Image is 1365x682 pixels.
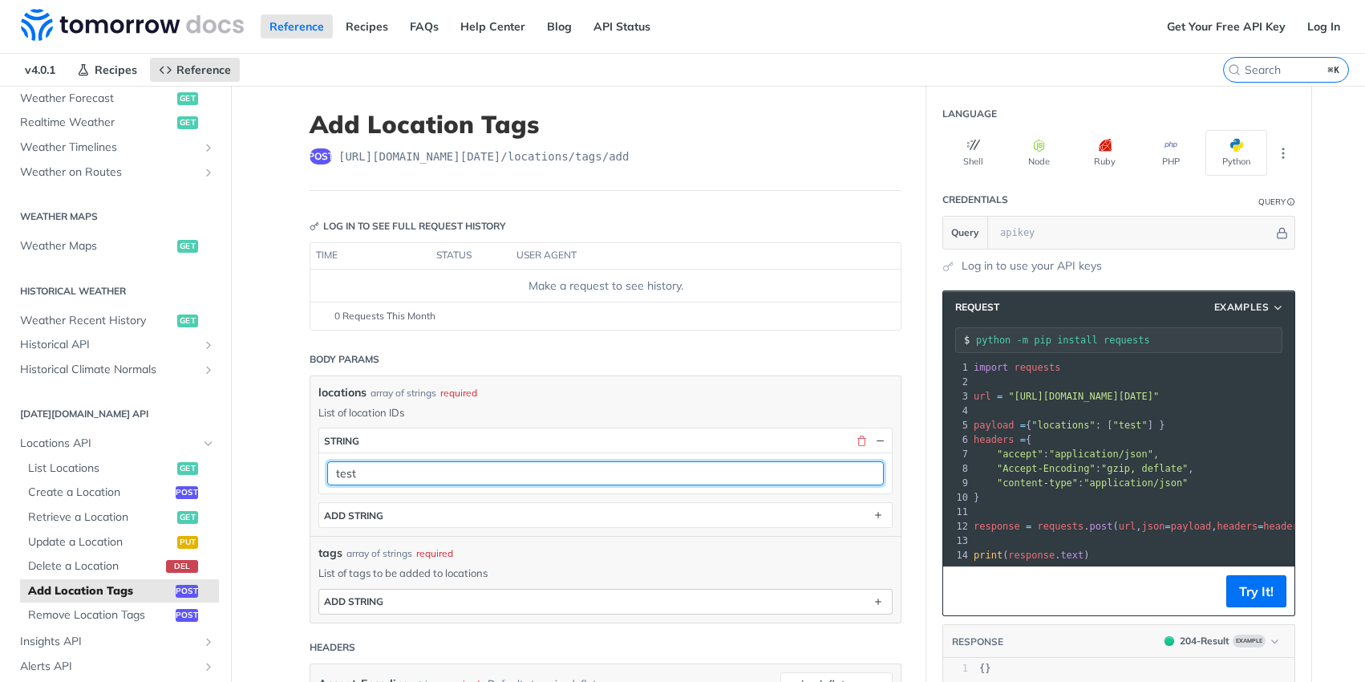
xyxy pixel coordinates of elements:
span: Request [947,300,999,315]
span: post [1090,521,1113,532]
span: = [1165,521,1171,532]
kbd: ⌘K [1324,62,1344,78]
span: { : [ ] } [974,420,1165,431]
span: Retrieve a Location [28,509,173,526]
div: array of strings [346,546,412,561]
span: del [166,560,198,573]
a: Weather Mapsget [12,234,219,258]
a: Weather on RoutesShow subpages for Weather on Routes [12,160,219,185]
div: 4 [943,404,970,418]
span: get [177,240,198,253]
svg: More ellipsis [1276,146,1290,160]
img: Tomorrow.io Weather API Docs [21,9,244,41]
a: API Status [585,14,659,39]
div: 1 [943,360,970,375]
a: Weather TimelinesShow subpages for Weather Timelines [12,136,219,160]
span: Examples [1214,300,1270,315]
span: post [176,609,198,622]
span: Weather Recent History [20,313,173,329]
span: get [177,462,198,475]
div: 9 [943,476,970,490]
span: put [177,536,198,549]
span: Recipes [95,63,137,77]
a: Remove Location Tagspost [20,603,219,627]
span: Locations API [20,436,198,452]
h1: Add Location Tags [310,110,901,139]
span: Example [1233,635,1266,647]
span: . ( , , ) [974,521,1310,532]
span: tags [318,545,342,562]
span: = [997,391,1002,402]
div: required [416,546,453,561]
th: user agent [511,243,869,269]
a: Add Location Tagspost [20,579,219,603]
button: More Languages [1271,141,1295,165]
span: Remove Location Tags [28,607,172,623]
a: Recipes [337,14,397,39]
span: "content-type" [997,477,1078,489]
span: headers [1263,521,1304,532]
span: = [1258,521,1263,532]
span: Insights API [20,634,198,650]
span: post [176,486,198,499]
div: 14 [943,548,970,562]
div: required [440,386,477,400]
span: Delete a Location [28,558,162,574]
span: v4.0.1 [16,58,64,82]
span: "application/json" [1083,477,1188,489]
a: Reference [261,14,333,39]
a: Historical Climate NormalsShow subpages for Historical Climate Normals [12,358,219,382]
button: 204204-ResultExample [1156,633,1286,649]
button: Show subpages for Historical Climate Normals [202,363,215,376]
div: 204 - Result [1180,634,1229,648]
div: Body Params [310,352,379,367]
button: PHP [1140,130,1201,176]
span: "accept" [997,449,1043,460]
div: ADD string [324,509,383,522]
button: Show subpages for Alerts API [202,660,215,673]
p: List of location IDs [318,405,893,420]
a: Historical APIShow subpages for Historical API [12,333,219,357]
a: List Locationsget [20,457,219,481]
h2: [DATE][DOMAIN_NAME] API [12,407,219,421]
i: Information [1287,198,1295,206]
p: List of tags to be added to locations [318,566,893,580]
span: payload [974,420,1015,431]
div: 6 [943,432,970,447]
div: Query [1258,196,1286,208]
div: 12 [943,519,970,534]
a: Insights APIShow subpages for Insights API [12,630,219,654]
span: json [1142,521,1165,532]
span: ( . ) [974,550,1090,561]
span: response [1008,550,1055,561]
span: url [1119,521,1136,532]
button: Node [1008,130,1070,176]
span: Weather Maps [20,238,173,254]
a: Locations APIHide subpages for Locations API [12,432,219,456]
span: requests [1038,521,1084,532]
span: } [974,492,979,503]
span: payload [1171,521,1212,532]
span: "Accept-Encoding" [997,463,1096,474]
span: "gzip, deflate" [1101,463,1188,474]
button: Hide [873,433,887,448]
span: post [176,585,198,598]
button: Python [1205,130,1267,176]
a: Realtime Weatherget [12,111,219,135]
a: Reference [150,58,240,82]
a: Create a Locationpost [20,481,219,505]
button: Examples [1209,299,1290,315]
input: apikey [992,217,1274,249]
div: 5 [943,418,970,432]
div: Language [942,107,997,121]
h2: Historical Weather [12,284,219,298]
a: Log in to use your API keys [962,258,1102,274]
button: Ruby [1074,130,1136,176]
span: : , [974,463,1194,474]
button: Delete [854,433,869,448]
button: Show subpages for Historical API [202,339,215,351]
a: Log In [1298,14,1349,39]
div: 7 [943,447,970,461]
span: 0 Requests This Month [334,309,435,323]
button: ADD string [319,590,892,614]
